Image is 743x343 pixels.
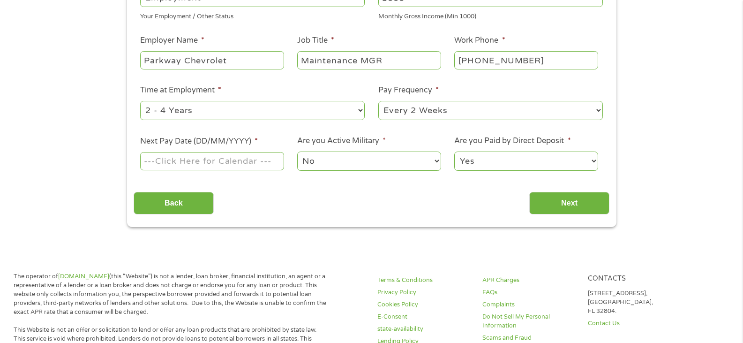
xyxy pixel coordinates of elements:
[140,137,258,146] label: Next Pay Date (DD/MM/YYYY)
[377,325,471,334] a: state-availability
[14,272,330,316] p: The operator of (this “Website”) is not a lender, loan broker, financial institution, an agent or...
[378,9,603,22] div: Monthly Gross Income (Min 1000)
[454,51,598,69] input: (231) 754-4010
[134,192,214,215] input: Back
[454,136,570,146] label: Are you Paid by Direct Deposit
[588,319,682,328] a: Contact Us
[377,300,471,309] a: Cookies Policy
[482,313,576,330] a: Do Not Sell My Personal Information
[140,36,204,46] label: Employer Name
[297,136,386,146] label: Are you Active Military
[140,51,284,69] input: Walmart
[482,300,576,309] a: Complaints
[58,273,109,280] a: [DOMAIN_NAME]
[377,288,471,297] a: Privacy Policy
[378,85,439,95] label: Pay Frequency
[140,85,221,95] label: Time at Employment
[297,36,334,46] label: Job Title
[454,36,505,46] label: Work Phone
[482,276,576,285] a: APR Charges
[482,288,576,297] a: FAQs
[140,152,284,170] input: ---Click Here for Calendar ---
[377,276,471,285] a: Terms & Conditions
[140,9,365,22] div: Your Employment / Other Status
[588,274,682,283] h4: Contacts
[297,51,441,69] input: Cashier
[482,334,576,343] a: Scams and Fraud
[377,313,471,321] a: E-Consent
[588,289,682,316] p: [STREET_ADDRESS], [GEOGRAPHIC_DATA], FL 32804.
[529,192,609,215] input: Next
